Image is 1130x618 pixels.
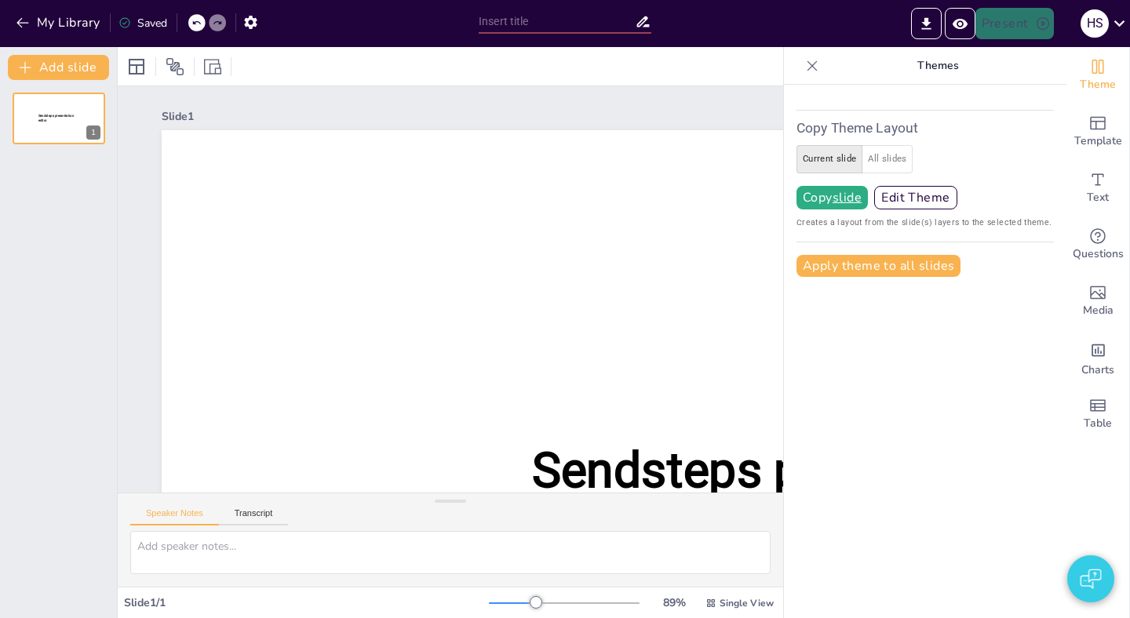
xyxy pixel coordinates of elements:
[201,54,224,79] div: Resize presentation
[38,114,74,122] span: Sendsteps presentation editor
[1087,189,1109,206] span: Text
[1066,47,1129,104] div: Change the overall theme
[479,10,635,33] input: Insert title
[1084,415,1112,432] span: Table
[796,255,960,277] button: Apply theme to all slides
[720,597,774,609] span: Single View
[1081,8,1109,39] button: h s
[1074,133,1122,150] span: Template
[862,145,913,173] button: all slides
[1081,362,1114,379] span: Charts
[532,442,1048,568] span: Sendsteps presentation editor
[1081,9,1109,38] div: h s
[118,16,167,31] div: Saved
[1066,104,1129,160] div: Add ready made slides
[1066,216,1129,273] div: Get real-time input from your audience
[796,216,1054,229] span: Creates a layout from the slide(s) layers to the selected theme.
[825,47,1051,85] p: Themes
[1066,386,1129,442] div: Add a table
[1080,76,1116,93] span: Theme
[975,8,1054,39] button: Present
[874,186,957,209] button: Edit Theme
[124,595,489,610] div: Slide 1 / 1
[945,8,975,39] button: Preview Presentation
[1083,302,1114,319] span: Media
[1066,329,1129,386] div: Add charts and graphs
[911,8,942,39] button: Export to PowerPoint
[1066,160,1129,216] div: Add text boxes
[86,125,100,140] div: 1
[219,508,289,525] button: Transcript
[124,54,149,79] div: Layout
[655,595,693,610] div: 89 %
[8,55,109,80] button: Add slide
[796,186,868,209] button: Copyslide
[796,145,1054,173] div: create layout
[796,145,862,173] button: current slide
[1066,273,1129,329] div: Add images, graphics, shapes or video
[833,191,862,204] u: slide
[13,93,105,144] div: Sendsteps presentation editor1
[796,117,1054,139] h6: Copy Theme Layout
[12,10,107,35] button: My Library
[1073,245,1124,263] span: Questions
[166,57,184,76] span: Position
[130,508,219,525] button: Speaker Notes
